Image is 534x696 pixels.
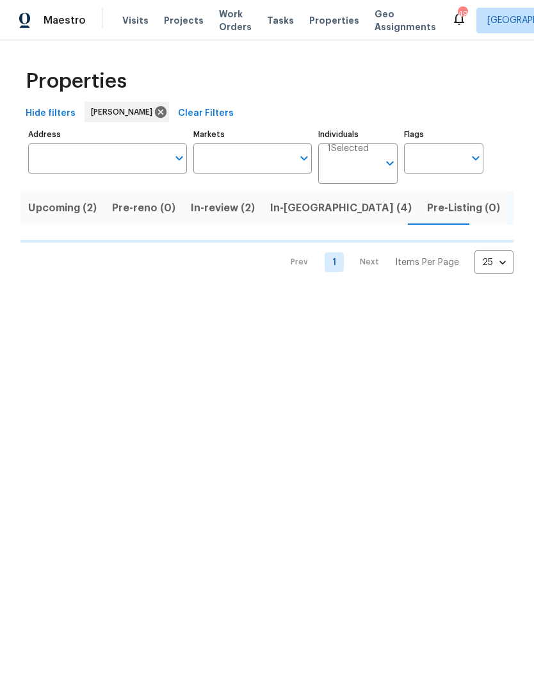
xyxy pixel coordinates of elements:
[173,102,239,125] button: Clear Filters
[170,149,188,167] button: Open
[309,14,359,27] span: Properties
[381,154,399,172] button: Open
[28,131,187,138] label: Address
[219,8,252,33] span: Work Orders
[91,106,158,118] span: [PERSON_NAME]
[270,199,412,217] span: In-[GEOGRAPHIC_DATA] (4)
[20,102,81,125] button: Hide filters
[191,199,255,217] span: In-review (2)
[112,199,175,217] span: Pre-reno (0)
[178,106,234,122] span: Clear Filters
[318,131,398,138] label: Individuals
[327,143,369,154] span: 1 Selected
[122,14,149,27] span: Visits
[164,14,204,27] span: Projects
[28,199,97,217] span: Upcoming (2)
[26,75,127,88] span: Properties
[44,14,86,27] span: Maestro
[85,102,169,122] div: [PERSON_NAME]
[193,131,312,138] label: Markets
[474,246,514,279] div: 25
[458,8,467,20] div: 49
[279,250,514,274] nav: Pagination Navigation
[295,149,313,167] button: Open
[467,149,485,167] button: Open
[26,106,76,122] span: Hide filters
[325,252,344,272] a: Goto page 1
[375,8,436,33] span: Geo Assignments
[427,199,500,217] span: Pre-Listing (0)
[404,131,483,138] label: Flags
[267,16,294,25] span: Tasks
[395,256,459,269] p: Items Per Page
